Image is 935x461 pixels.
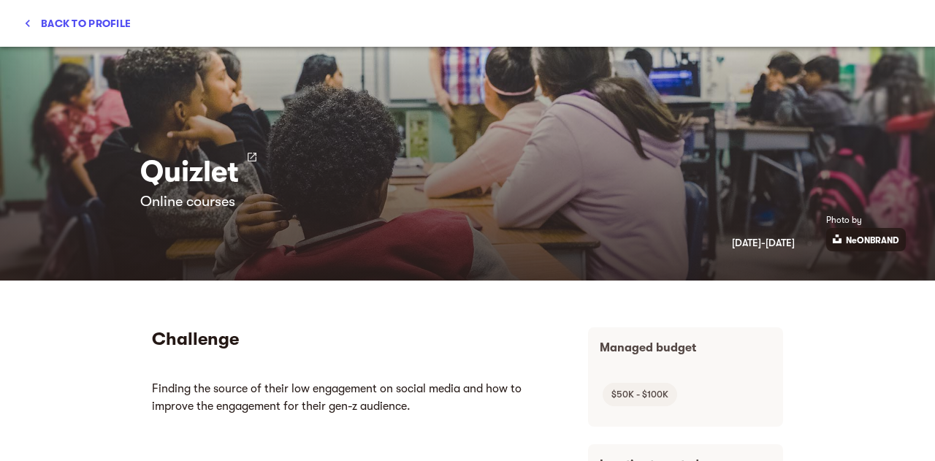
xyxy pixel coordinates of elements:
[826,215,862,225] span: Photo by
[603,386,677,403] span: $50K - $100K
[18,10,137,37] button: Back to profile
[846,236,899,245] p: NeONBRAND
[846,234,899,245] a: NeONBRAND
[140,151,795,192] a: Quizlet
[140,192,795,211] h6: Online courses
[23,15,131,32] span: Back to profile
[140,151,239,192] h3: Quizlet
[152,327,565,351] h5: Challenge
[140,234,795,251] h6: [DATE] - [DATE]
[152,374,565,421] iframe: mayple-rich-text-viewer
[600,339,771,357] p: Managed budget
